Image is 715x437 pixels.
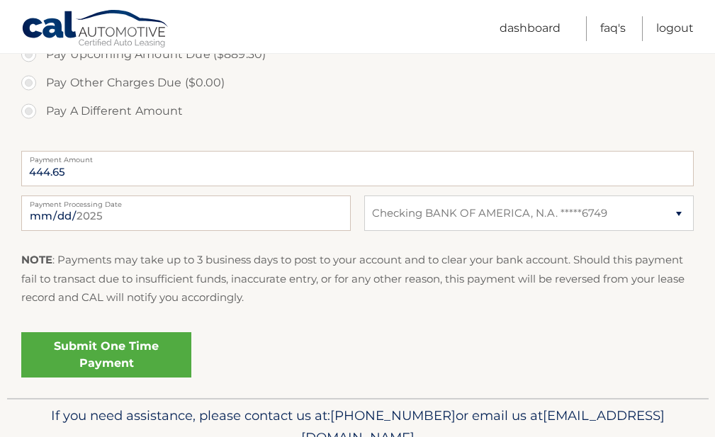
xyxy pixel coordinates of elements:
a: Logout [656,16,694,41]
label: Payment Amount [21,151,694,162]
strong: NOTE [21,253,52,266]
label: Pay Other Charges Due ($0.00) [21,69,694,97]
span: [PHONE_NUMBER] [330,407,456,424]
label: Pay A Different Amount [21,97,694,125]
a: FAQ's [600,16,626,41]
a: Submit One Time Payment [21,332,191,378]
input: Payment Date [21,195,351,231]
a: Dashboard [500,16,561,41]
p: : Payments may take up to 3 business days to post to your account and to clear your bank account.... [21,251,694,307]
label: Pay Upcoming Amount Due ($889.30) [21,40,694,69]
a: Cal Automotive [21,9,170,50]
label: Payment Processing Date [21,195,351,207]
input: Payment Amount [21,151,694,186]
